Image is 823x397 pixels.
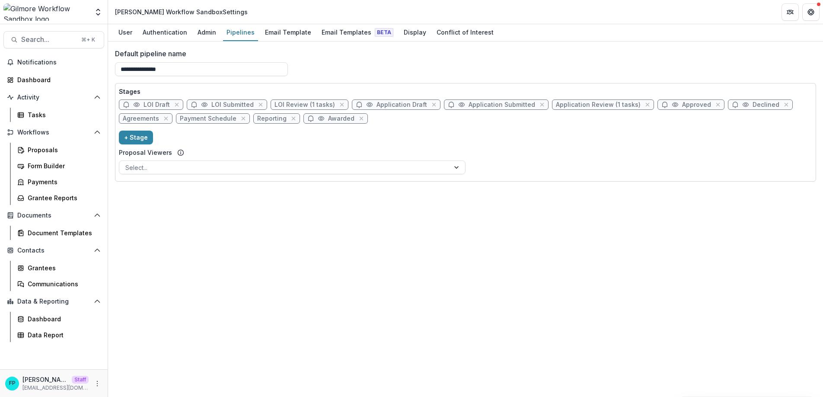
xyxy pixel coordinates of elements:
span: Beta [375,28,393,37]
div: Dashboard [17,75,97,84]
span: LOI Review (1 tasks) [274,101,335,109]
span: Contacts [17,247,90,254]
div: Conflict of Interest [433,26,497,38]
a: Grantees [14,261,104,275]
span: Awarded [328,115,354,122]
img: Gilmore Workflow Sandbox logo [3,3,89,21]
div: Email Templates [318,26,397,38]
a: Email Template [262,24,315,41]
label: Proposal Viewers [119,148,172,157]
span: Reporting [257,115,287,122]
a: Form Builder [14,159,104,173]
div: Fanny Pinoul [9,381,16,386]
span: Agreements [123,115,159,122]
div: Form Builder [28,161,97,170]
button: close [430,100,438,109]
button: close [538,100,546,109]
span: Search... [21,35,76,44]
div: Display [400,26,430,38]
a: Admin [194,24,220,41]
button: Search... [3,31,104,48]
button: More [92,378,102,389]
a: Grantee Reports [14,191,104,205]
span: LOI Submitted [211,101,254,109]
a: Communications [14,277,104,291]
span: Notifications [17,59,101,66]
div: [PERSON_NAME] Workflow Sandbox Settings [115,7,248,16]
a: Tasks [14,108,104,122]
div: Pipelines [223,26,258,38]
a: User [115,24,136,41]
button: close [338,100,346,109]
span: Documents [17,212,90,219]
span: Workflows [17,129,90,136]
a: Conflict of Interest [433,24,497,41]
span: Approved [682,101,711,109]
div: Grantees [28,263,97,272]
button: close [357,114,366,123]
div: Grantee Reports [28,193,97,202]
button: close [782,100,791,109]
button: Open Documents [3,208,104,222]
button: close [256,100,265,109]
a: Pipelines [223,24,258,41]
a: Display [400,24,430,41]
button: close [714,100,722,109]
p: [EMAIL_ADDRESS][DOMAIN_NAME] [22,384,89,392]
a: Authentication [139,24,191,41]
span: Application Submitted [469,101,535,109]
a: Proposals [14,143,104,157]
div: User [115,26,136,38]
button: Open Activity [3,90,104,104]
div: Dashboard [28,314,97,323]
span: Data & Reporting [17,298,90,305]
div: Admin [194,26,220,38]
span: Activity [17,94,90,101]
button: + Stage [119,131,153,144]
span: Declined [753,101,779,109]
a: Data Report [14,328,104,342]
a: Payments [14,175,104,189]
button: close [643,100,652,109]
span: Payment Schedule [180,115,236,122]
div: ⌘ + K [80,35,97,45]
button: Partners [782,3,799,21]
span: LOI Draft [144,101,170,109]
div: Communications [28,279,97,288]
label: Default pipeline name [115,48,811,59]
a: Dashboard [14,312,104,326]
p: [PERSON_NAME] [22,375,68,384]
button: close [172,100,181,109]
span: Application Review (1 tasks) [556,101,641,109]
div: Document Templates [28,228,97,237]
p: Stages [119,87,812,96]
span: Application Draft [376,101,427,109]
div: Data Report [28,330,97,339]
a: Dashboard [3,73,104,87]
button: Get Help [802,3,820,21]
div: Email Template [262,26,315,38]
button: Notifications [3,55,104,69]
button: Open entity switcher [92,3,104,21]
button: close [239,114,248,123]
div: Payments [28,177,97,186]
a: Email Templates Beta [318,24,397,41]
button: Open Contacts [3,243,104,257]
button: close [289,114,298,123]
div: Authentication [139,26,191,38]
a: Document Templates [14,226,104,240]
button: close [162,114,170,123]
p: Staff [72,376,89,384]
div: Proposals [28,145,97,154]
button: Open Data & Reporting [3,295,104,308]
button: Open Workflows [3,125,104,139]
div: Tasks [28,110,97,119]
nav: breadcrumb [112,6,251,18]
